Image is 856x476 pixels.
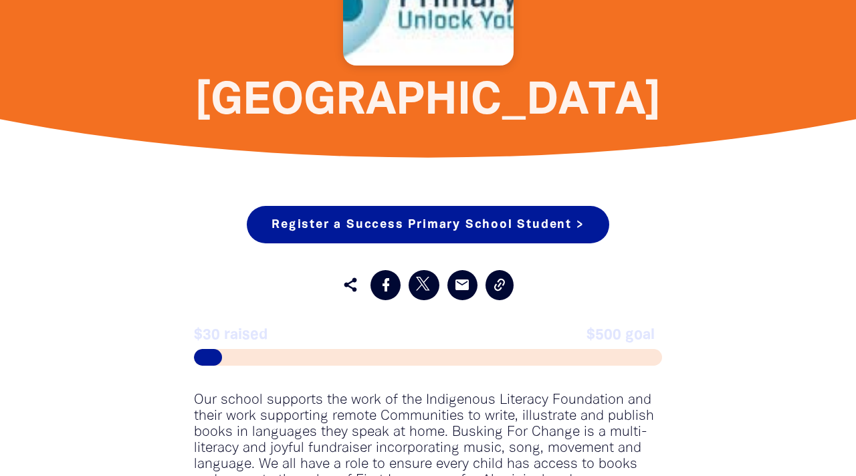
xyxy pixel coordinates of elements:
[194,327,428,343] span: $30 raised
[447,270,477,300] a: email
[195,81,661,122] span: [GEOGRAPHIC_DATA]
[370,270,401,300] a: Share
[486,270,514,300] button: Copy Link
[421,327,655,343] span: $500 goal
[409,270,439,300] a: Post
[454,277,470,293] i: email
[247,206,609,243] a: Register a Success Primary School Student >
